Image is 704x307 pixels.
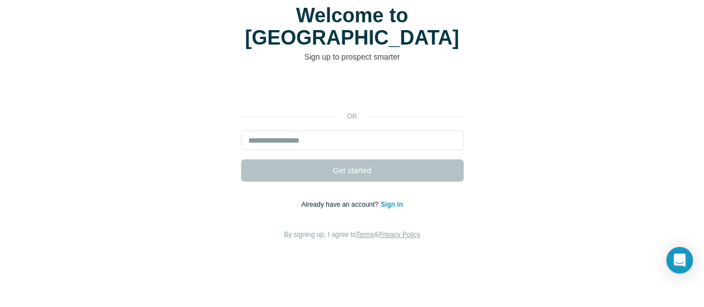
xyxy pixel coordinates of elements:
[235,79,469,104] iframe: Sign in with Google Button
[301,201,381,208] span: Already have an account?
[241,51,464,62] p: Sign up to prospect smarter
[381,201,403,208] a: Sign in
[241,4,464,49] h1: Welcome to [GEOGRAPHIC_DATA]
[378,231,420,238] a: Privacy Policy
[284,231,420,238] span: By signing up, I agree to &
[666,247,693,274] div: Open Intercom Messenger
[356,231,375,238] a: Terms
[334,111,370,121] p: or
